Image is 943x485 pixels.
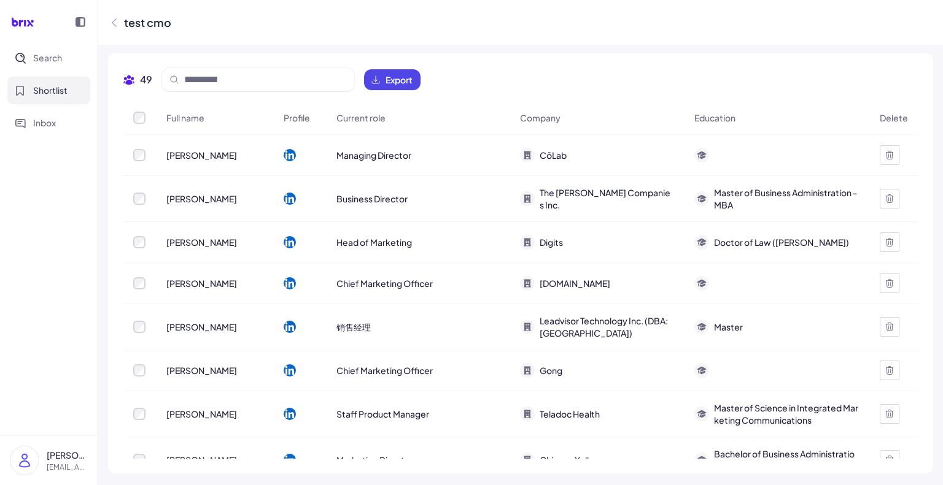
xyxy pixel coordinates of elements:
[7,109,90,137] button: Inbox
[336,364,433,376] span: Chief Marketing Officer
[284,112,310,124] span: Profile
[166,364,237,376] span: [PERSON_NAME]
[714,402,859,426] span: Master of Science in Integrated Marketing Communications
[364,69,421,90] button: Export
[33,116,56,129] span: Inbox
[540,236,563,248] span: Digits
[540,454,623,466] span: Chinese Yellowpage
[166,112,204,124] span: Full name
[166,321,237,333] span: [PERSON_NAME]
[124,14,171,31] div: test cmo
[166,236,237,248] span: [PERSON_NAME]
[540,277,610,289] span: [DOMAIN_NAME]
[336,454,413,466] span: Marketing Director
[714,236,849,248] span: Doctor of Law ([PERSON_NAME])
[33,84,68,97] span: Shortlist
[880,112,908,124] span: Delete
[140,72,152,87] span: 49
[714,448,859,472] span: Bachelor of Business Administration (B.B.A.)
[540,315,673,339] span: Leadvisor Technology Inc. (DBA: [GEOGRAPHIC_DATA])
[166,408,237,420] span: [PERSON_NAME]
[336,277,433,289] span: Chief Marketing Officer
[47,462,88,473] p: [EMAIL_ADDRESS][DOMAIN_NAME]
[166,193,237,205] span: [PERSON_NAME]
[336,408,429,420] span: Staff Product Manager
[7,44,90,72] button: Search
[694,112,735,124] span: Education
[714,321,743,333] span: Master
[7,77,90,104] button: Shortlist
[540,186,673,211] span: The [PERSON_NAME] Companies Inc.
[166,149,237,161] span: [PERSON_NAME]
[540,364,562,376] span: Gong
[386,74,413,86] span: Export
[714,186,859,211] span: Master of Business Administration - MBA
[336,321,371,333] span: 销售经理
[47,449,88,462] p: [PERSON_NAME] ([PERSON_NAME])
[336,236,412,248] span: Head of Marketing
[336,149,411,161] span: Managing Director
[10,446,39,475] img: user_logo.png
[336,112,386,124] span: Current role
[33,52,62,64] span: Search
[540,408,600,420] span: Teladoc Health
[166,454,237,466] span: [PERSON_NAME]
[166,277,237,289] span: [PERSON_NAME]
[520,112,561,124] span: Company
[540,149,567,161] span: CōLab
[336,193,408,205] span: Business Director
